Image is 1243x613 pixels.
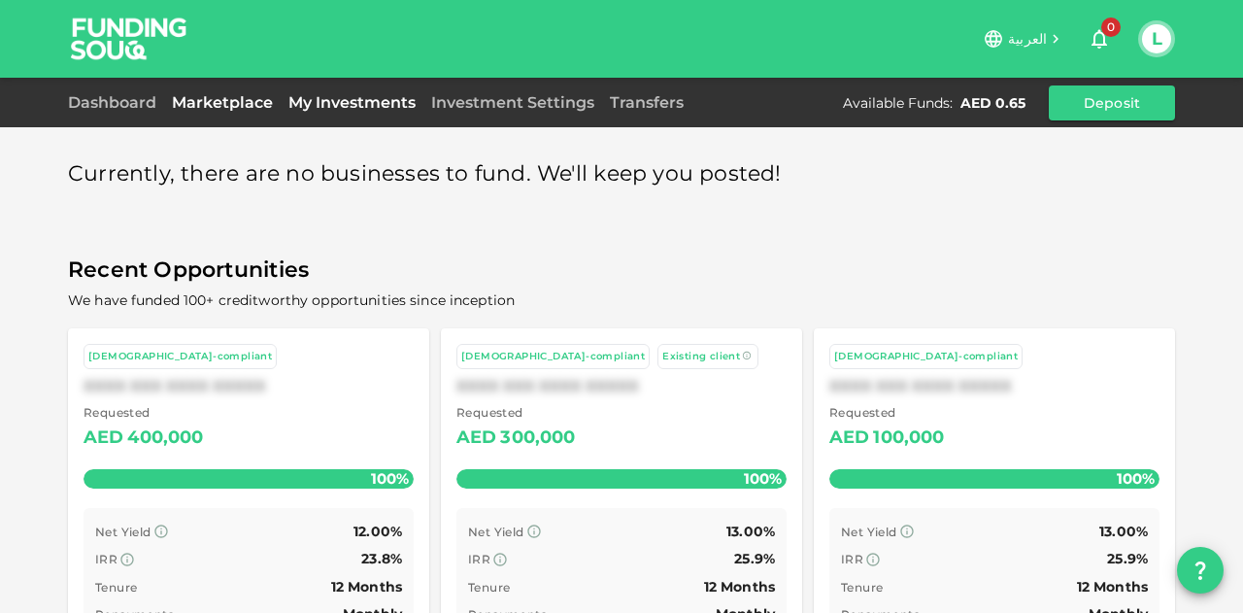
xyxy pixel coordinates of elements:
[829,423,869,454] div: AED
[704,578,775,596] span: 12 Months
[468,525,524,539] span: Net Yield
[841,525,897,539] span: Net Yield
[1101,17,1121,37] span: 0
[468,580,510,595] span: Tenure
[84,403,204,423] span: Requested
[1107,550,1148,567] span: 25.9%
[68,252,1175,289] span: Recent Opportunities
[84,423,123,454] div: AED
[960,93,1025,113] div: AED 0.65
[602,93,691,112] a: Transfers
[500,423,575,454] div: 300,000
[95,580,137,595] span: Tenure
[456,403,576,423] span: Requested
[68,155,782,193] span: Currently, there are no businesses to fund. We'll keep you posted!
[423,93,602,112] a: Investment Settings
[734,550,775,567] span: 25.9%
[281,93,423,112] a: My Investments
[1080,19,1119,58] button: 0
[164,93,281,112] a: Marketplace
[1008,30,1047,48] span: العربية
[68,291,515,309] span: We have funded 100+ creditworthy opportunities since inception
[873,423,944,454] div: 100,000
[1177,547,1224,594] button: question
[726,523,775,540] span: 13.00%
[1142,24,1171,53] button: L
[127,423,203,454] div: 400,000
[95,525,151,539] span: Net Yield
[366,464,414,493] span: 100%
[1049,85,1175,120] button: Deposit
[1112,464,1159,493] span: 100%
[843,93,953,113] div: Available Funds :
[662,350,740,362] span: Existing client
[461,349,645,365] div: [DEMOGRAPHIC_DATA]-compliant
[68,93,164,112] a: Dashboard
[841,552,863,566] span: IRR
[88,349,272,365] div: [DEMOGRAPHIC_DATA]-compliant
[84,377,414,395] div: XXXX XXX XXXX XXXXX
[95,552,118,566] span: IRR
[468,552,490,566] span: IRR
[1099,523,1148,540] span: 13.00%
[1077,578,1148,596] span: 12 Months
[829,403,945,423] span: Requested
[456,377,787,395] div: XXXX XXX XXXX XXXXX
[829,377,1159,395] div: XXXX XXX XXXX XXXXX
[331,578,402,596] span: 12 Months
[361,550,402,567] span: 23.8%
[841,580,883,595] span: Tenure
[353,523,402,540] span: 12.00%
[456,423,496,454] div: AED
[834,349,1018,365] div: [DEMOGRAPHIC_DATA]-compliant
[739,464,787,493] span: 100%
